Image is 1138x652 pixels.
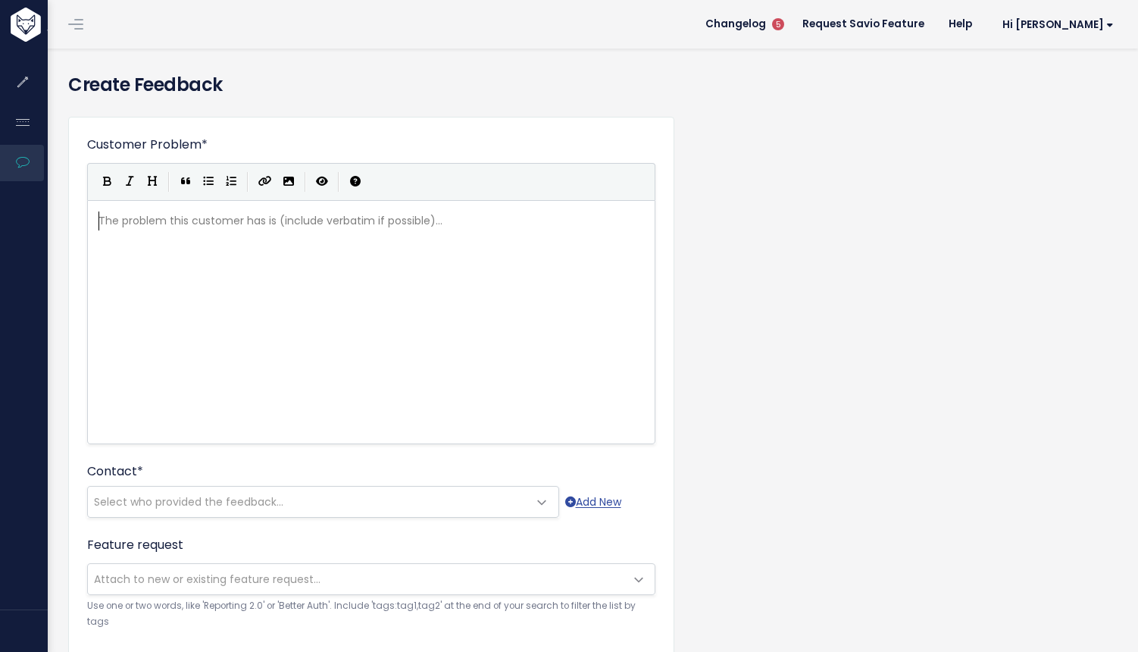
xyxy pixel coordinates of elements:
[168,172,170,191] i: |
[197,171,220,193] button: Generic List
[220,171,242,193] button: Numbered List
[7,8,124,42] img: logo-white.9d6f32f41409.svg
[984,13,1126,36] a: Hi [PERSON_NAME]
[118,171,141,193] button: Italic
[344,171,367,193] button: Markdown Guide
[94,494,283,509] span: Select who provided the feedback...
[1002,19,1114,30] span: Hi [PERSON_NAME]
[338,172,339,191] i: |
[87,536,183,554] label: Feature request
[87,462,143,481] label: Contact
[68,71,1115,99] h4: Create Feedback
[936,13,984,36] a: Help
[87,136,208,154] label: Customer Problem
[253,171,277,193] button: Create Link
[87,598,655,631] small: Use one or two words, like 'Reporting 2.0' or 'Better Auth'. Include 'tags:tag1,tag2' at the end ...
[277,171,300,193] button: Import an image
[790,13,936,36] a: Request Savio Feature
[772,18,784,30] span: 5
[94,572,320,587] span: Attach to new or existing feature request...
[141,171,164,193] button: Heading
[705,19,766,30] span: Changelog
[565,493,621,512] a: Add New
[311,171,333,193] button: Toggle Preview
[305,172,306,191] i: |
[247,172,249,191] i: |
[174,171,197,193] button: Quote
[95,171,118,193] button: Bold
